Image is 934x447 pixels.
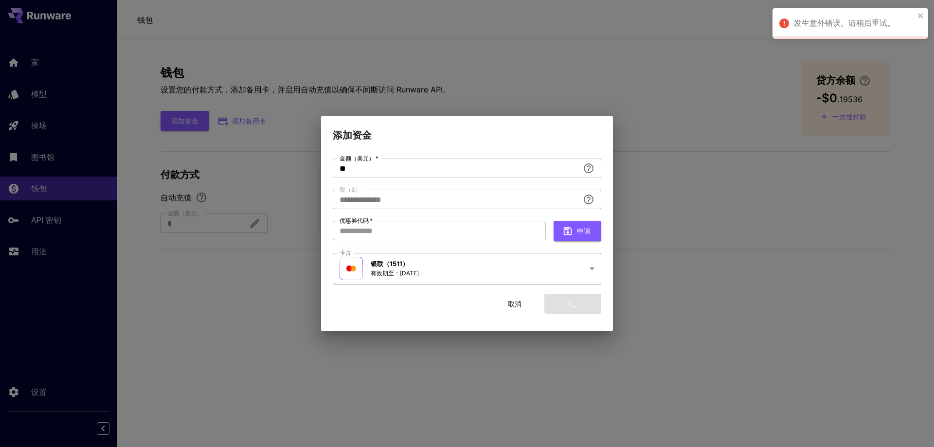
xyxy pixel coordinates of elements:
button: 取消 [493,294,537,314]
font: 优惠券代码 [340,217,369,224]
font: 银联（1511） [371,260,409,268]
font: 金额（美元） [340,155,375,162]
font: 卡片 [340,249,351,256]
font: 取消 [508,299,521,307]
font: 税（$） [340,186,361,193]
font: 有效期至：[DATE] [371,269,419,277]
font: 发生意外错误。请稍后重试。 [794,19,895,27]
button: 申请 [554,221,601,241]
font: 申请 [577,227,591,235]
font: 添加资金 [333,129,372,141]
button: 关闭 [917,12,924,19]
